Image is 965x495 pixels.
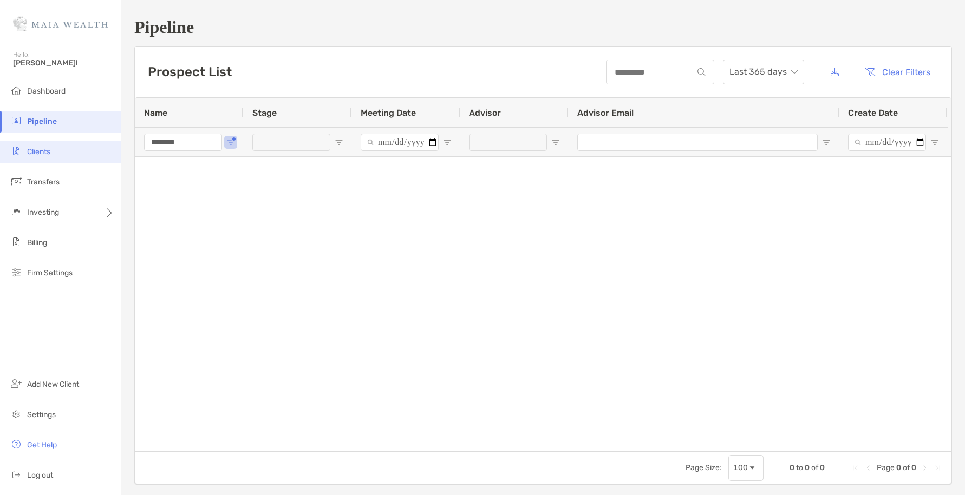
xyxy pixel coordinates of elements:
span: Billing [27,238,47,247]
img: Zoe Logo [13,4,108,43]
img: clients icon [10,144,23,157]
input: Name Filter Input [144,134,222,151]
span: to [796,463,803,472]
input: Create Date Filter Input [848,134,926,151]
button: Open Filter Menu [930,138,939,147]
span: Settings [27,410,56,419]
span: 0 [790,463,794,472]
img: input icon [697,68,706,76]
img: transfers icon [10,175,23,188]
img: logout icon [10,468,23,481]
span: Dashboard [27,87,66,96]
span: 0 [805,463,810,472]
span: Page [877,463,895,472]
img: settings icon [10,407,23,420]
div: Page Size: [686,463,722,472]
div: Next Page [921,464,929,472]
button: Open Filter Menu [822,138,831,147]
div: Previous Page [864,464,872,472]
span: Pipeline [27,117,57,126]
span: Add New Client [27,380,79,389]
img: investing icon [10,205,23,218]
span: 0 [911,463,916,472]
img: billing icon [10,235,23,248]
img: firm-settings icon [10,266,23,279]
span: Stage [252,108,277,118]
span: of [811,463,818,472]
button: Clear Filters [856,60,938,84]
span: Clients [27,147,50,156]
span: Last 365 days [729,60,798,84]
h1: Pipeline [134,17,952,37]
span: Create Date [848,108,898,118]
span: Investing [27,208,59,217]
span: Name [144,108,167,118]
span: Get Help [27,440,57,450]
input: Meeting Date Filter Input [361,134,439,151]
div: 100 [733,463,748,472]
h3: Prospect List [148,64,232,80]
button: Open Filter Menu [551,138,560,147]
input: Advisor Email Filter Input [577,134,818,151]
span: 0 [820,463,825,472]
button: Open Filter Menu [443,138,452,147]
span: of [903,463,910,472]
span: Firm Settings [27,268,73,278]
img: add_new_client icon [10,377,23,390]
span: Advisor Email [577,108,634,118]
span: 0 [896,463,901,472]
span: Advisor [469,108,501,118]
span: [PERSON_NAME]! [13,58,114,68]
div: Last Page [934,464,942,472]
span: Meeting Date [361,108,416,118]
span: Log out [27,471,53,480]
div: Page Size [728,455,764,481]
button: Open Filter Menu [335,138,343,147]
div: First Page [851,464,859,472]
button: Open Filter Menu [226,138,235,147]
span: Transfers [27,177,60,187]
img: dashboard icon [10,84,23,97]
img: pipeline icon [10,114,23,127]
img: get-help icon [10,438,23,451]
